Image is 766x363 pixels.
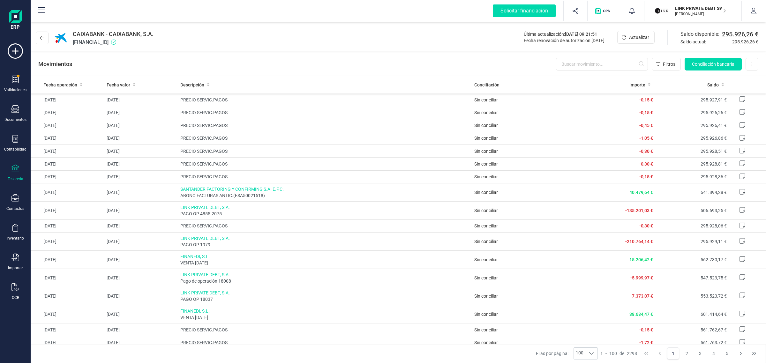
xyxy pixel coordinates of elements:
[104,323,177,336] td: [DATE]
[732,39,758,45] span: 295.926,26 €
[104,251,177,269] td: [DATE]
[708,347,720,359] button: Page 4
[43,82,77,88] span: Fecha operación
[667,347,679,359] button: Page 1
[180,148,469,154] span: PRECIO SERVIC.PAGOS
[627,350,637,357] span: 2298
[625,239,653,244] span: -210.764,14 €
[104,132,177,144] td: [DATE]
[31,233,104,251] td: [DATE]
[104,119,177,132] td: [DATE]
[656,158,729,170] td: 295.928,81 €
[8,265,23,270] div: Importar
[675,5,726,11] p: LINK PRIVATE DEBT SA
[474,136,498,141] span: Sin conciliar
[485,1,563,21] button: Solicitar financiación
[656,233,729,251] td: 295.929,11 €
[656,251,729,269] td: 562.730,17 €
[180,271,469,278] span: LINK PRIVATE DEBT, S.A.
[104,145,177,158] td: [DATE]
[656,145,729,158] td: 295.928,51 €
[656,269,729,287] td: 547.523,75 €
[680,30,719,38] span: Saldo disponible:
[180,204,469,211] span: LINK PRIVATE DEBT, S.A.
[625,208,653,213] span: -135.201,03 €
[493,4,556,17] div: Solicitar financiación
[524,37,605,44] div: Fecha renovación de autorización:
[180,327,469,333] span: PRECIO SERVIC.PAGOS
[6,206,24,211] div: Contactos
[73,30,154,39] span: CAIXABANK - CAIXABANK, S.A.
[474,239,498,244] span: Sin conciliar
[707,82,719,88] span: Saldo
[656,119,729,132] td: 295.926,41 €
[31,219,104,232] td: [DATE]
[180,82,204,88] span: Descripción
[656,287,729,305] td: 553.523,72 €
[180,161,469,167] span: PRECIO SERVIC.PAGOS
[31,183,104,201] td: [DATE]
[31,158,104,170] td: [DATE]
[31,305,104,323] td: [DATE]
[8,176,23,181] div: Tesorería
[656,305,729,323] td: 601.414,64 €
[735,347,747,359] button: Next Page
[474,97,498,102] span: Sin conciliar
[31,287,104,305] td: [DATE]
[31,170,104,183] td: [DATE]
[639,327,653,332] span: -0,15 €
[180,174,469,180] span: PRECIO SERVIC.PAGOS
[31,336,104,349] td: [DATE]
[656,132,729,144] td: 295.926,86 €
[656,323,729,336] td: 561.762,67 €
[722,30,758,39] span: 295.926,26 €
[474,123,498,128] span: Sin conciliar
[4,147,26,152] div: Contabilidad
[629,312,653,317] span: 38.684,47 €
[620,350,624,357] span: de
[639,174,653,179] span: -0,15 €
[617,31,655,44] button: Actualizar
[73,39,154,46] span: [FINANCIAL_ID]
[38,60,72,69] p: Movimientos
[600,350,603,357] span: 1
[12,295,19,300] div: OCR
[31,269,104,287] td: [DATE]
[31,201,104,219] td: [DATE]
[104,219,177,232] td: [DATE]
[591,38,605,43] span: [DATE]
[639,161,653,167] span: -0,30 €
[180,339,469,346] span: PRECIO SERVIC.PAGOS
[629,34,649,41] span: Actualizar
[591,1,616,21] button: Logo de OPS
[180,260,469,266] span: VENTA [DATE]
[694,347,706,359] button: Page 3
[180,308,469,314] span: FINANEDI, S.L.
[574,348,585,359] span: 100
[104,269,177,287] td: [DATE]
[180,314,469,321] span: VENTA [DATE]
[639,340,653,345] span: -1,72 €
[104,93,177,106] td: [DATE]
[474,161,498,167] span: Sin conciliar
[31,119,104,132] td: [DATE]
[180,253,469,260] span: FINANEDI, S.L.
[639,123,653,128] span: -0,45 €
[104,305,177,323] td: [DATE]
[639,223,653,228] span: -0,30 €
[600,350,637,357] div: -
[556,58,648,70] input: Buscar movimiento...
[656,170,729,183] td: 295.928,36 €
[639,110,653,115] span: -0,15 €
[4,87,26,93] div: Validaciones
[685,58,742,70] button: Conciliación bancaria
[31,132,104,144] td: [DATE]
[180,192,469,199] span: ABONO FACTURAS ANTIC.(ESA50021518)
[180,278,469,284] span: Pago de operación 18008
[565,32,597,37] span: [DATE] 09:21:51
[595,8,612,14] img: Logo de OPS
[639,149,653,154] span: -0,30 €
[640,347,652,359] button: First Page
[639,136,653,141] span: -1,05 €
[681,347,693,359] button: Page 2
